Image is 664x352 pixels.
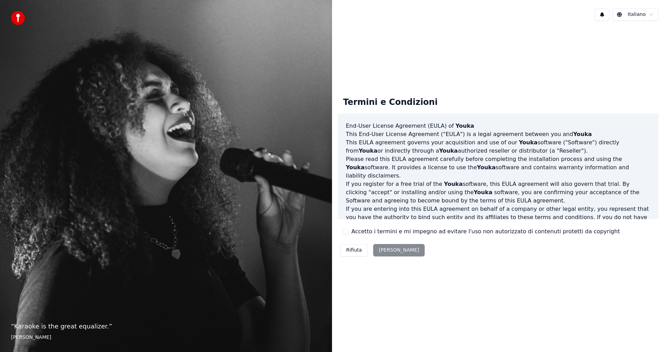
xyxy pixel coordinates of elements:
p: This EULA agreement governs your acquisition and use of our software ("Software") directly from o... [346,138,650,155]
label: Accetto i termini e mi impegno ad evitare l'uso non autorizzato di contenuti protetti da copyright [351,227,620,236]
h3: End-User License Agreement (EULA) of [346,122,650,130]
p: If you register for a free trial of the software, this EULA agreement will also govern that trial... [346,180,650,205]
footer: [PERSON_NAME] [11,334,321,341]
span: Youka [477,164,496,171]
p: If you are entering into this EULA agreement on behalf of a company or other legal entity, you re... [346,205,650,238]
span: Youka [455,123,474,129]
span: Youka [519,139,537,146]
span: Youka [359,147,377,154]
p: Please read this EULA agreement carefully before completing the installation process and using th... [346,155,650,180]
span: Youka [474,189,492,196]
span: Youka [346,164,365,171]
button: Rifiuta [340,244,368,256]
div: Termini e Condizioni [338,91,443,114]
span: Youka [444,181,463,187]
p: This End-User License Agreement ("EULA") is a legal agreement between you and [346,130,650,138]
span: Youka [573,131,592,137]
p: “ Karaoke is the great equalizer. ” [11,322,321,331]
span: Youka [439,147,458,154]
img: youka [11,11,25,25]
